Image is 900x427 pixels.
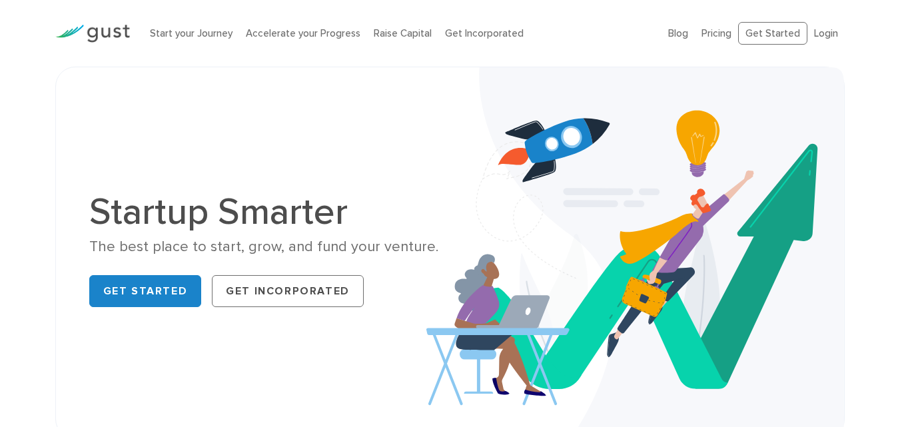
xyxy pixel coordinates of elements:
a: Get Incorporated [445,27,524,39]
img: Gust Logo [55,25,130,43]
a: Start your Journey [150,27,232,39]
a: Accelerate your Progress [246,27,360,39]
div: The best place to start, grow, and fund your venture. [89,237,440,256]
a: Pricing [701,27,731,39]
a: Raise Capital [374,27,432,39]
a: Get Started [89,275,202,307]
a: Blog [668,27,688,39]
a: Get Incorporated [212,275,364,307]
a: Login [814,27,838,39]
h1: Startup Smarter [89,193,440,230]
a: Get Started [738,22,807,45]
